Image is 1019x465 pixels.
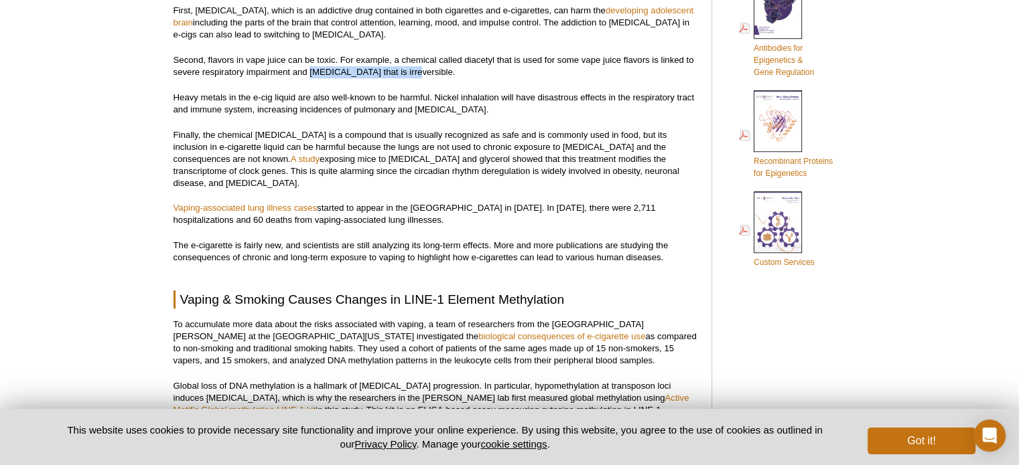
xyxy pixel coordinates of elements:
[973,420,1006,452] div: Open Intercom Messenger
[174,202,698,226] p: started to appear in the [GEOGRAPHIC_DATA] in [DATE]. In [DATE], there were 2,711 hospitalization...
[174,92,698,116] p: Heavy metals in the e-cig liquid are also well-known to be harmful. Nickel inhalation will have d...
[754,43,814,77] span: Antibodies for Epigenetics & Gene Regulation
[754,191,802,253] img: Custom_Services_cover
[174,380,698,428] p: Global loss of DNA methylation is a hallmark of [MEDICAL_DATA] progression. In particular, hypome...
[174,318,698,367] p: To accumulate more data about the risks associated with vaping, a team of researchers from the [G...
[44,423,846,451] p: This website uses cookies to provide necessary site functionality and improve your online experie...
[739,190,815,270] a: Custom Services
[868,428,975,454] button: Got it!
[754,90,802,152] img: Rec_prots_140604_cover_web_70x200
[478,331,645,341] a: biological consequences of e-cigarette use
[354,438,416,450] a: Privacy Policy
[174,240,698,264] p: The e-cigarette is fairly new, and scientists are still analyzing its long-term effects. More and...
[174,290,698,308] h2: Vaping & Smoking Causes Changes in LINE-1 Element Methylation
[174,54,698,78] p: Second, flavors in vape juice can be toxic. For example, a chemical called diacetyl that is used ...
[739,89,833,181] a: Recombinant Proteinsfor Epigenetics
[754,157,833,178] span: Recombinant Proteins for Epigenetics
[754,258,815,267] span: Custom Services
[174,129,698,189] p: Finally, the chemical [MEDICAL_DATA] is a compound that is usually recognized as safe and is comm...
[291,154,320,164] a: A study
[174,5,698,41] p: First, [MEDICAL_DATA], which is an addictive drug contained in both cigarettes and e-cigarettes, ...
[174,203,318,213] a: Vaping-associated lung illness cases
[480,438,547,450] button: cookie settings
